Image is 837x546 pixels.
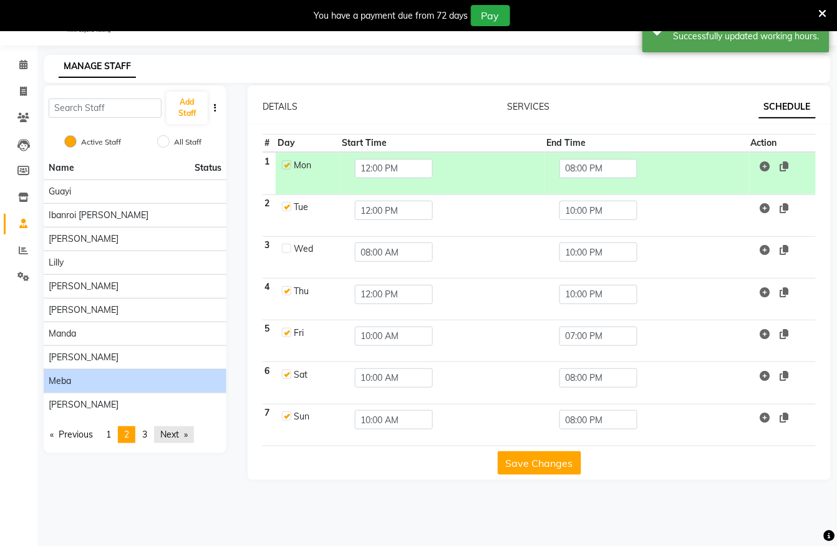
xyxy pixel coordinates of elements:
[314,9,468,22] div: You have a payment due from 72 days
[106,429,111,440] span: 1
[81,136,121,148] label: Active Staff
[124,429,129,440] span: 2
[294,242,334,256] div: Wed
[498,451,581,475] button: Save Changes
[263,320,276,362] th: 5
[49,304,119,317] span: [PERSON_NAME]
[195,161,221,175] span: Status
[49,162,74,173] span: Name
[49,280,119,293] span: [PERSON_NAME]
[263,236,276,278] th: 3
[294,201,334,214] div: Tue
[49,98,162,118] input: Search Staff
[263,404,276,446] th: 7
[49,185,71,198] span: Guayi
[263,278,276,320] th: 4
[49,351,119,364] span: [PERSON_NAME]
[263,135,276,153] th: #
[263,194,276,236] th: 2
[167,92,208,124] button: Add Staff
[340,135,544,153] th: Start Time
[759,96,816,118] a: SCHEDULE
[294,368,334,381] div: Sat
[44,426,226,443] nav: Pagination
[154,426,194,443] a: Next
[142,429,147,440] span: 3
[263,152,276,194] th: 1
[544,135,749,153] th: End Time
[294,285,334,298] div: Thu
[174,136,201,148] label: All Staff
[49,209,148,222] span: Ibanroi [PERSON_NAME]
[276,135,340,153] th: Day
[49,398,119,411] span: [PERSON_NAME]
[44,426,99,443] a: Previous
[49,375,71,388] span: meba
[674,30,820,43] div: Successfully updated working hours.
[263,101,298,112] a: DETAILS
[263,362,276,404] th: 6
[749,135,816,153] th: Action
[507,101,549,112] a: SERVICES
[294,327,334,340] div: Fri
[49,327,76,340] span: manda
[49,256,64,269] span: Lilly
[471,5,510,26] button: Pay
[294,410,334,423] div: Sun
[294,159,334,172] div: Mon
[49,232,119,246] span: [PERSON_NAME]
[59,55,136,78] a: MANAGE STAFF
